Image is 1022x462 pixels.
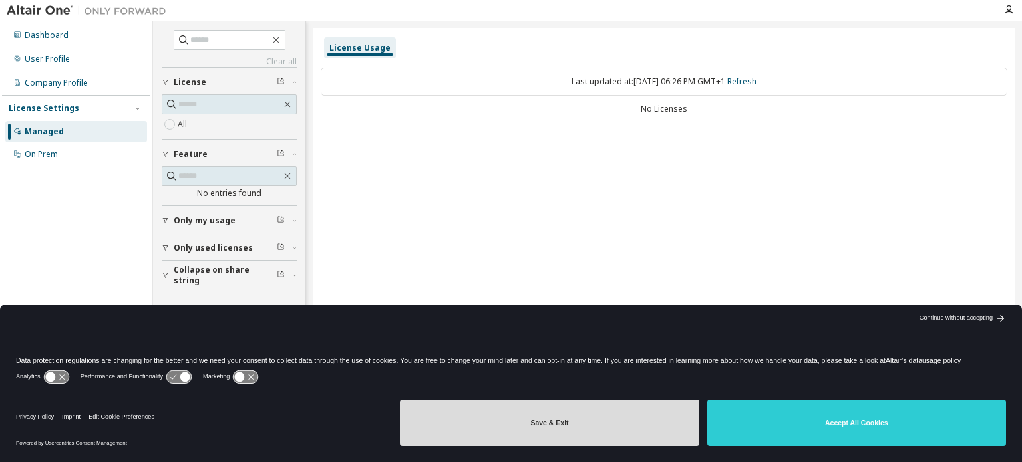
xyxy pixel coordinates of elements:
button: Only my usage [162,206,297,235]
span: Feature [174,149,208,160]
div: License Usage [329,43,391,53]
span: Clear filter [277,270,285,281]
label: All [178,116,190,132]
span: Clear filter [277,243,285,253]
span: License [174,77,206,88]
a: Clear all [162,57,297,67]
div: Managed [25,126,64,137]
div: Company Profile [25,78,88,88]
div: License Settings [9,103,79,114]
div: User Profile [25,54,70,64]
div: Dashboard [25,30,69,41]
span: Only my usage [174,215,236,226]
span: Only used licenses [174,243,253,253]
div: No Licenses [321,104,1007,114]
div: No entries found [162,188,297,199]
button: License [162,68,297,97]
div: On Prem [25,149,58,160]
button: Feature [162,140,297,169]
button: Collapse on share string [162,261,297,290]
img: Altair One [7,4,173,17]
button: Only used licenses [162,233,297,263]
span: Collapse on share string [174,265,277,286]
div: Last updated at: [DATE] 06:26 PM GMT+1 [321,68,1007,96]
span: Clear filter [277,149,285,160]
a: Refresh [727,76,757,87]
span: Clear filter [277,215,285,226]
span: Clear filter [277,77,285,88]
